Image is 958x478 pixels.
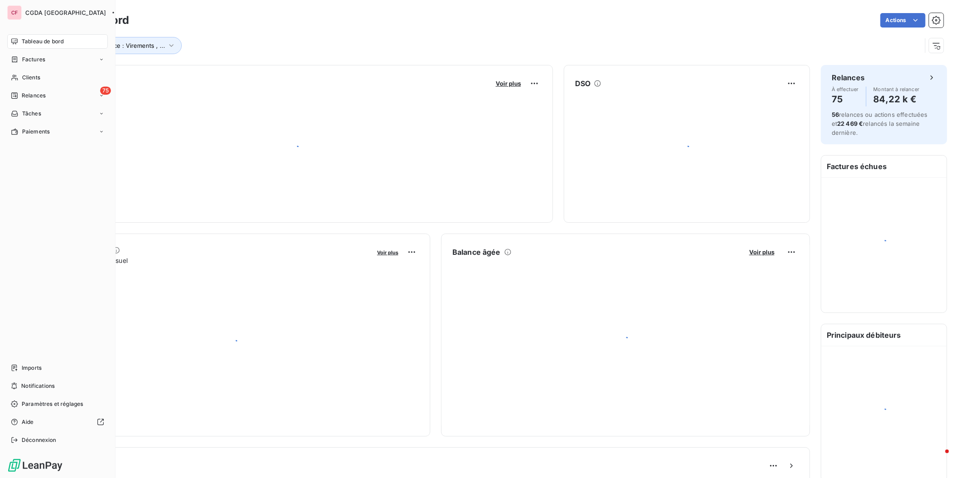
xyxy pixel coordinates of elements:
[496,80,521,87] span: Voir plus
[837,120,863,127] span: 22 469 €
[821,324,947,346] h6: Principaux débiteurs
[832,72,865,83] h6: Relances
[493,79,524,87] button: Voir plus
[832,111,839,118] span: 56
[374,248,401,256] button: Voir plus
[7,458,63,473] img: Logo LeanPay
[22,110,41,118] span: Tâches
[832,87,859,92] span: À effectuer
[832,92,859,106] h4: 75
[22,55,45,64] span: Factures
[77,42,165,49] span: Plan de relance : Virements , ...
[22,436,56,444] span: Déconnexion
[22,92,46,100] span: Relances
[377,249,398,256] span: Voir plus
[927,447,949,469] iframe: Intercom live chat
[100,87,111,95] span: 75
[832,111,928,136] span: relances ou actions effectuées et relancés la semaine dernière.
[749,248,774,256] span: Voir plus
[22,128,50,136] span: Paiements
[22,74,40,82] span: Clients
[7,415,108,429] a: Aide
[21,382,55,390] span: Notifications
[874,92,920,106] h4: 84,22 k €
[874,87,920,92] span: Montant à relancer
[22,364,41,372] span: Imports
[22,400,83,408] span: Paramètres et réglages
[64,37,182,54] button: Plan de relance : Virements , ...
[51,256,371,265] span: Chiffre d'affaires mensuel
[575,78,590,89] h6: DSO
[746,248,777,256] button: Voir plus
[452,247,501,257] h6: Balance âgée
[22,37,64,46] span: Tableau de bord
[22,418,34,426] span: Aide
[880,13,926,28] button: Actions
[821,156,947,177] h6: Factures échues
[7,5,22,20] div: CF
[25,9,106,16] span: CGDA [GEOGRAPHIC_DATA]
